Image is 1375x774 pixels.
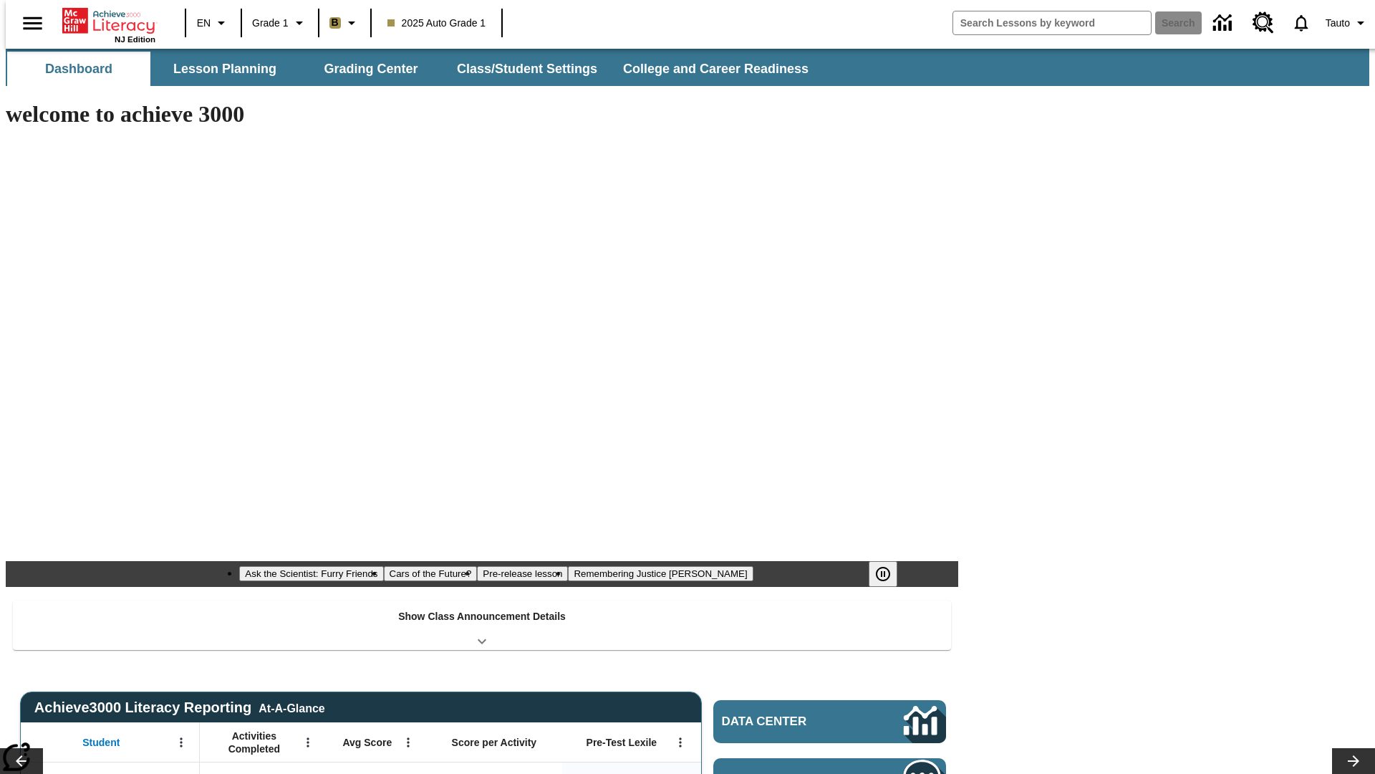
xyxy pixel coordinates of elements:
[387,16,486,31] span: 2025 Auto Grade 1
[6,52,821,86] div: SubNavbar
[1332,748,1375,774] button: Lesson carousel, Next
[62,6,155,35] a: Home
[612,52,820,86] button: College and Career Readiness
[82,736,120,749] span: Student
[953,11,1151,34] input: search field
[722,715,856,729] span: Data Center
[170,732,192,753] button: Open Menu
[239,566,383,581] button: Slide 1 Ask the Scientist: Furry Friends
[207,730,301,755] span: Activities Completed
[34,699,325,716] span: Achieve3000 Literacy Reporting
[869,561,897,587] button: Pause
[7,52,150,86] button: Dashboard
[246,10,314,36] button: Grade: Grade 1, Select a grade
[115,35,155,44] span: NJ Edition
[477,566,568,581] button: Slide 3 Pre-release lesson
[670,732,691,753] button: Open Menu
[1326,16,1350,31] span: Tauto
[297,732,319,753] button: Open Menu
[445,52,609,86] button: Class/Student Settings
[62,5,155,44] div: Home
[11,2,54,44] button: Open side menu
[1320,10,1375,36] button: Profile/Settings
[259,699,324,715] div: At-A-Glance
[1283,4,1320,42] a: Notifications
[452,736,537,749] span: Score per Activity
[568,566,753,581] button: Slide 4 Remembering Justice O'Connor
[1205,4,1244,43] a: Data Center
[299,52,443,86] button: Grading Center
[324,10,366,36] button: Boost Class color is light brown. Change class color
[869,561,912,587] div: Pause
[252,16,289,31] span: Grade 1
[397,732,419,753] button: Open Menu
[153,52,296,86] button: Lesson Planning
[384,566,478,581] button: Slide 2 Cars of the Future?
[587,736,657,749] span: Pre-Test Lexile
[398,609,566,624] p: Show Class Announcement Details
[332,14,339,32] span: B
[190,10,236,36] button: Language: EN, Select a language
[13,601,951,650] div: Show Class Announcement Details
[342,736,392,749] span: Avg Score
[713,700,946,743] a: Data Center
[1244,4,1283,42] a: Resource Center, Will open in new tab
[6,101,958,128] h1: welcome to achieve 3000
[6,49,1369,86] div: SubNavbar
[197,16,211,31] span: EN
